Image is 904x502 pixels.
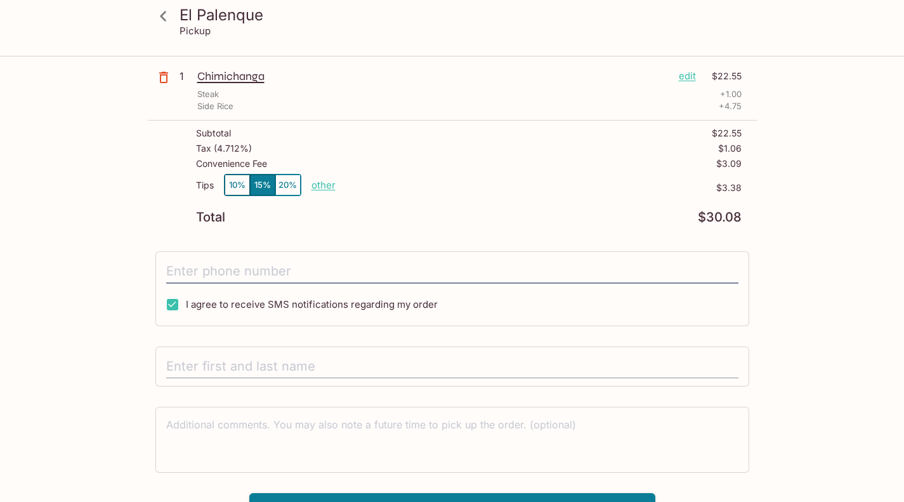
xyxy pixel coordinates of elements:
[196,211,225,223] p: Total
[679,69,696,83] p: edit
[196,128,231,138] p: Subtotal
[311,179,336,191] button: other
[720,88,742,100] p: + 1.00
[275,175,301,195] button: 20%
[336,183,742,193] p: $3.38
[718,143,742,154] p: $1.06
[197,88,219,100] p: Steak
[166,355,738,379] input: Enter first and last name
[186,298,438,310] span: I agree to receive SMS notifications regarding my order
[716,159,742,169] p: $3.09
[197,69,669,83] p: Chimichanga
[704,69,742,83] p: $22.55
[225,175,250,195] button: 10%
[180,5,747,25] h3: El Palenque
[180,69,192,83] p: 1
[719,100,742,112] p: + 4.75
[196,159,267,169] p: Convenience Fee
[712,128,742,138] p: $22.55
[250,175,275,195] button: 15%
[197,100,233,112] p: Side Rice
[196,180,214,190] p: Tips
[180,25,211,37] p: Pickup
[166,260,738,284] input: Enter phone number
[196,143,252,154] p: Tax ( 4.712% )
[698,211,742,223] p: $30.08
